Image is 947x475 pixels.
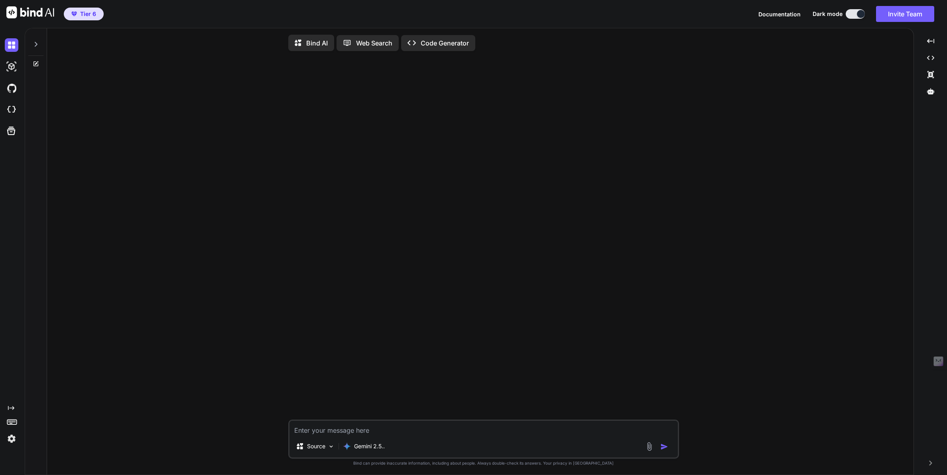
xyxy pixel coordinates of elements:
p: Source [307,442,325,450]
img: settings [5,432,18,445]
p: Bind can provide inaccurate information, including about people. Always double-check its answers.... [288,460,679,466]
p: Bind AI [306,38,328,48]
img: darkAi-studio [5,60,18,73]
img: Bind AI [6,6,54,18]
p: Gemini 2.5.. [354,442,385,450]
img: darkChat [5,38,18,52]
button: premiumTier 6 [64,8,104,20]
img: icon [660,443,668,451]
button: Documentation [758,10,801,18]
img: cloudideIcon [5,103,18,116]
span: Tier 6 [80,10,96,18]
p: Code Generator [421,38,469,48]
p: Web Search [356,38,392,48]
img: githubDark [5,81,18,95]
span: Dark mode [813,10,843,18]
img: attachment [645,442,654,451]
img: Pick Models [328,443,335,450]
button: Invite Team [876,6,934,22]
img: premium [71,12,77,16]
img: Gemini 2.5 Pro [343,442,351,450]
span: Documentation [758,11,801,18]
